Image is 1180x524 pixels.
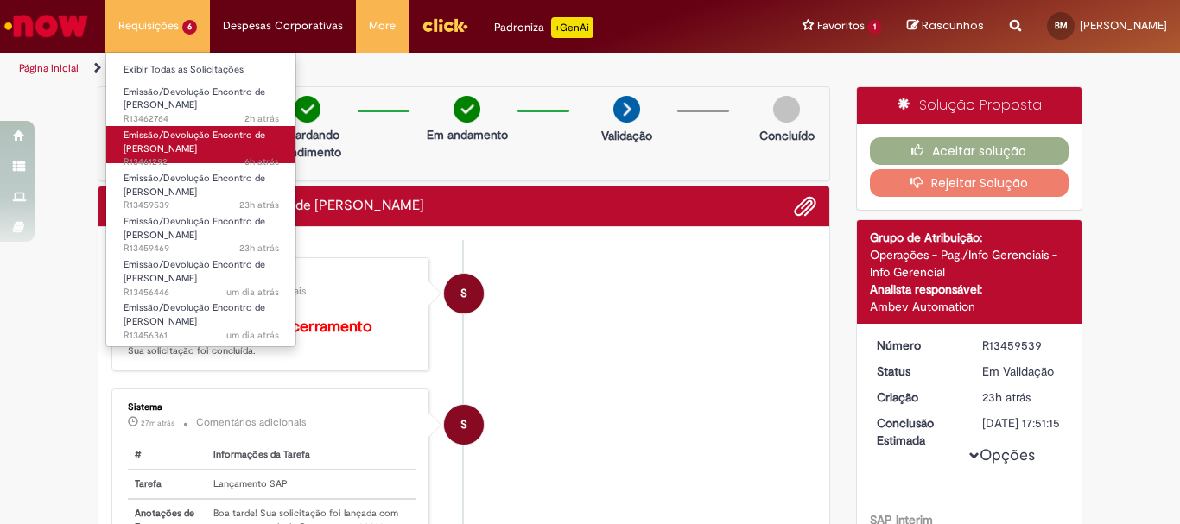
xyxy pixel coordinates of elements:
th: # [128,441,206,470]
a: Rascunhos [907,18,984,35]
p: Em andamento [427,126,508,143]
span: um dia atrás [226,329,279,342]
span: Emissão/Devolução Encontro de [PERSON_NAME] [124,129,265,155]
time: 28/08/2025 17:24:36 [239,199,279,211]
p: Aguardando atendimento [265,126,349,161]
time: 28/08/2025 17:24:34 [982,389,1031,405]
ul: Trilhas de página [13,53,774,85]
span: 27m atrás [141,418,174,428]
dt: Criação [864,388,970,406]
button: Adicionar anexos [794,195,816,218]
th: Informações da Tarefa [206,441,416,470]
span: Despesas Corporativas [223,17,343,35]
img: arrow-next.png [613,96,640,123]
span: 1 [868,20,881,35]
span: Emissão/Devolução Encontro de [PERSON_NAME] [124,258,265,285]
time: 29/08/2025 10:01:18 [244,155,279,168]
time: 29/08/2025 14:44:30 [244,112,279,125]
span: Rascunhos [922,17,984,34]
a: Aberto R13459469 : Emissão/Devolução Encontro de Contas Fornecedor [106,212,296,249]
p: Concluído [759,127,815,144]
span: Requisições [118,17,179,35]
div: Solução Proposta [857,87,1082,124]
img: click_logo_yellow_360x200.png [422,12,468,38]
img: img-circle-grey.png [773,96,800,123]
dt: Número [864,337,970,354]
span: R13461292 [124,155,279,169]
span: Emissão/Devolução Encontro de [PERSON_NAME] [124,172,265,199]
img: ServiceNow [2,9,91,43]
img: check-circle-green.png [454,96,480,123]
dt: Status [864,363,970,380]
th: Tarefa [128,470,206,499]
time: 28/08/2025 09:49:05 [226,329,279,342]
span: Emissão/Devolução Encontro de [PERSON_NAME] [124,85,265,112]
time: 28/08/2025 10:01:00 [226,286,279,299]
a: Aberto R13456446 : Emissão/Devolução Encontro de Contas Fornecedor [106,256,296,293]
span: More [369,17,396,35]
span: [PERSON_NAME] [1080,18,1167,33]
time: 28/08/2025 17:14:52 [239,242,279,255]
a: Aberto R13461292 : Emissão/Devolução Encontro de Contas Fornecedor [106,126,296,163]
a: Exibir Todas as Solicitações [106,60,296,79]
td: Lançamento SAP [206,470,416,499]
dt: Conclusão Estimada [864,414,970,449]
ul: Requisições [105,52,296,347]
span: R13462764 [124,112,279,126]
span: 23h atrás [239,242,279,255]
div: 28/08/2025 17:24:34 [982,388,1063,406]
a: Aberto R13459539 : Emissão/Devolução Encontro de Contas Fornecedor [106,169,296,206]
a: Aberto R13456361 : Emissão/Devolução Encontro de Contas Fornecedor [106,299,296,336]
p: +GenAi [551,17,593,38]
span: R13459539 [124,199,279,212]
p: Validação [601,127,652,144]
span: S [460,404,467,445]
span: 6 [182,20,197,35]
div: Padroniza [494,17,593,38]
div: Analista responsável: [870,281,1069,298]
a: Aberto R13462764 : Emissão/Devolução Encontro de Contas Fornecedor [106,83,296,120]
div: Operações - Pag./Info Gerenciais - Info Gerencial [870,246,1069,281]
div: Sistema [128,402,416,413]
div: Em Validação [982,363,1063,380]
span: 6h atrás [244,155,279,168]
img: check-circle-green.png [294,96,320,123]
div: Grupo de Atribuição: [870,229,1069,246]
span: BM [1055,20,1068,31]
span: Emissão/Devolução Encontro de [PERSON_NAME] [124,215,265,242]
div: [DATE] 17:51:15 [982,414,1063,432]
span: R13456361 [124,329,279,343]
span: 2h atrás [244,112,279,125]
span: um dia atrás [226,286,279,299]
span: 23h atrás [982,389,1031,405]
span: 23h atrás [239,199,279,211]
time: 29/08/2025 15:54:37 [141,418,174,428]
span: R13459469 [124,242,279,256]
span: Emissão/Devolução Encontro de [PERSON_NAME] [124,301,265,328]
button: Aceitar solução [870,137,1069,165]
span: S [460,273,467,314]
span: Favoritos [817,17,865,35]
small: Comentários adicionais [196,415,307,430]
div: Ambev Automation [870,298,1069,315]
div: R13459539 [982,337,1063,354]
span: R13456446 [124,286,279,300]
button: Rejeitar Solução [870,169,1069,197]
a: Página inicial [19,61,79,75]
div: System [444,405,484,445]
div: System [444,274,484,313]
